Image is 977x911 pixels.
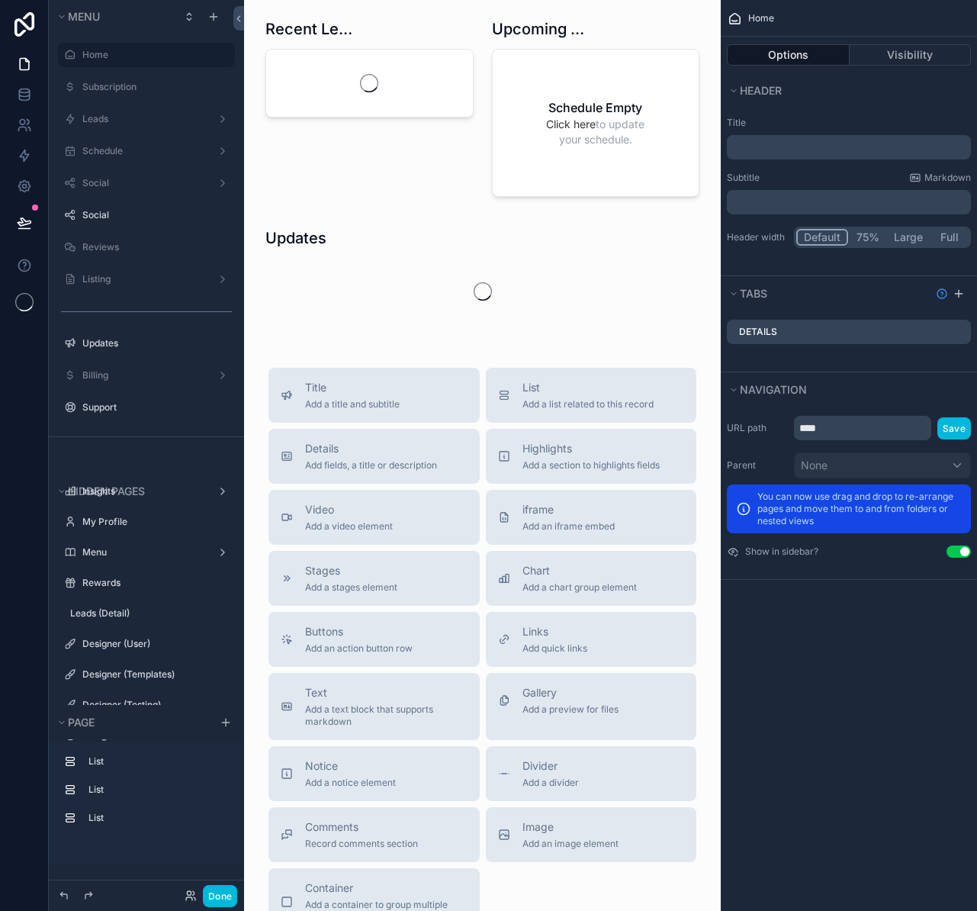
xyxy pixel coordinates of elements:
[522,758,579,774] span: Divider
[850,44,972,66] button: Visibility
[727,117,971,129] label: Title
[305,581,397,594] span: Add a stages element
[936,288,948,300] svg: Show help information
[268,429,480,484] button: DetailsAdd fields, a title or description
[82,209,226,221] label: Social
[268,807,480,862] button: CommentsRecord comments section
[486,612,697,667] button: LinksAdd quick links
[82,516,226,528] label: My Profile
[268,746,480,801] button: NoticeAdd a notice element
[522,624,587,639] span: Links
[82,241,226,253] label: Reviews
[82,177,204,189] label: Social
[305,398,400,410] span: Add a title and subtitle
[82,113,204,125] label: Leads
[82,401,226,414] label: Support
[82,668,226,681] label: Designer (Templates)
[82,485,204,497] label: Insights
[486,807,697,862] button: ImageAdd an image element
[727,190,971,214] div: scrollable content
[305,838,418,850] span: Record comments section
[55,481,229,502] button: Hidden pages
[49,742,244,845] div: scrollable content
[522,441,660,456] span: Highlights
[486,551,697,606] button: ChartAdd a chart group element
[82,369,204,381] label: Billing
[727,44,850,66] button: Options
[55,6,174,27] button: Menu
[305,380,400,395] span: Title
[82,577,226,589] label: Rewards
[522,502,615,517] span: iframe
[305,563,397,578] span: Stages
[82,81,226,93] label: Subscription
[305,777,396,789] span: Add a notice element
[522,703,619,716] span: Add a preview for files
[801,458,828,473] span: None
[909,172,971,184] a: Markdown
[937,417,971,439] button: Save
[486,746,697,801] button: DividerAdd a divider
[739,326,777,338] label: Details
[727,379,962,401] button: Navigation
[727,459,788,472] label: Parent
[522,398,654,410] span: Add a list related to this record
[82,546,204,559] label: Menu
[745,546,818,558] label: Show in sidebar?
[305,441,437,456] span: Details
[82,273,204,285] label: Listing
[757,491,962,527] p: You can now use drag and drop to re-arrange pages and move them to and from folders or nested views
[727,422,788,434] label: URL path
[82,49,226,61] label: Home
[727,172,760,184] label: Subtitle
[796,229,848,246] button: Default
[486,368,697,423] button: ListAdd a list related to this record
[727,283,930,304] button: Tabs
[88,812,223,824] label: List
[305,685,468,700] span: Text
[848,229,887,246] button: 75%
[88,755,223,768] label: List
[305,819,418,835] span: Comments
[70,607,226,620] label: Leads (Detail)
[522,520,615,533] span: Add an iframe embed
[522,380,654,395] span: List
[486,429,697,484] button: HighlightsAdd a section to highlights fields
[268,551,480,606] button: StagesAdd a stages element
[82,638,226,650] a: Designer (User)
[305,520,393,533] span: Add a video element
[82,145,204,157] label: Schedule
[794,452,971,478] button: None
[522,459,660,472] span: Add a section to highlights fields
[486,673,697,740] button: GalleryAdd a preview for files
[82,337,226,349] label: Updates
[727,80,962,101] button: Header
[268,673,480,740] button: TextAdd a text block that supports markdown
[522,642,587,655] span: Add quick links
[203,885,237,907] button: Done
[305,459,437,472] span: Add fields, a title or description
[522,838,619,850] span: Add an image element
[522,777,579,789] span: Add a divider
[522,819,619,835] span: Image
[68,716,95,729] span: Page
[930,229,969,246] button: Full
[727,231,788,243] label: Header width
[887,229,930,246] button: Large
[924,172,971,184] span: Markdown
